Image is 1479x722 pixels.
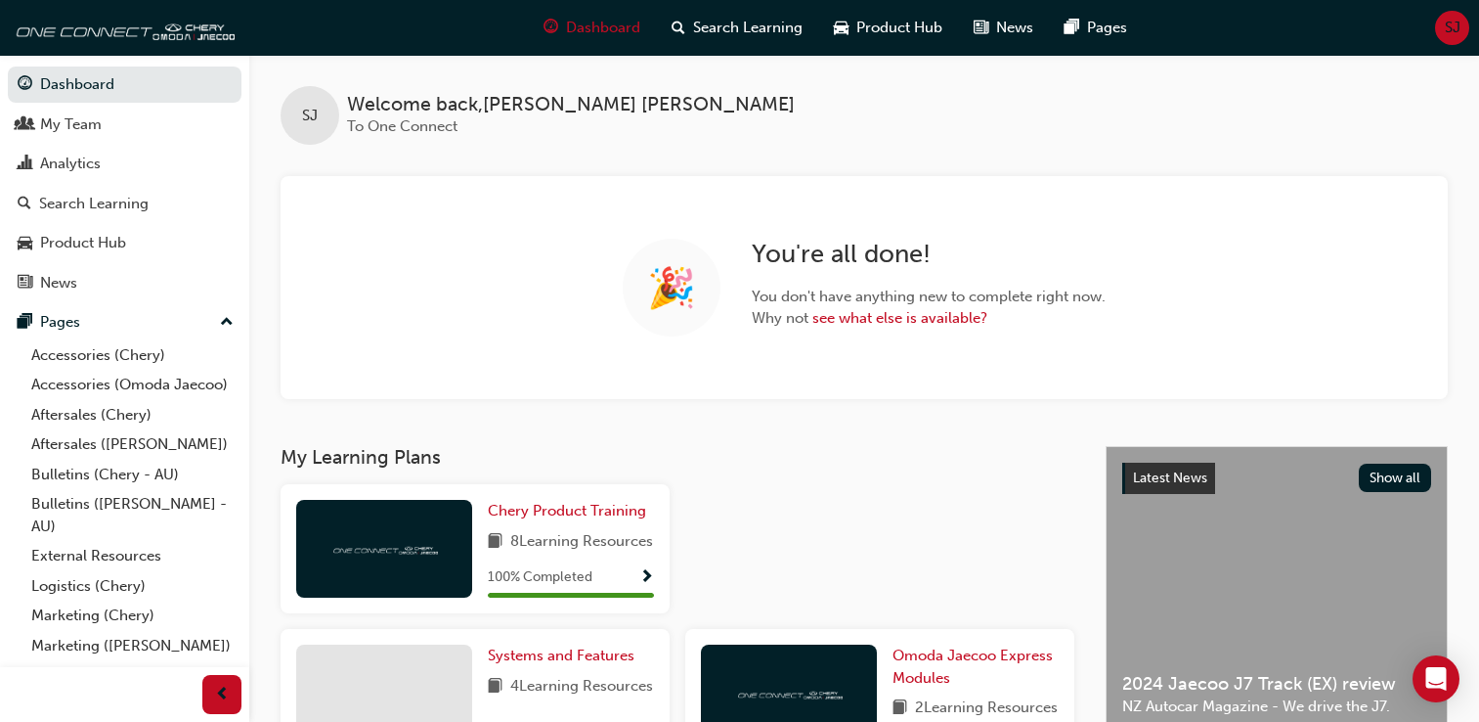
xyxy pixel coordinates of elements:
img: oneconnect [10,8,235,47]
span: news-icon [974,16,988,40]
img: oneconnect [330,539,438,558]
span: 🎉 [647,277,696,299]
span: search-icon [18,196,31,213]
span: Welcome back , [PERSON_NAME] [PERSON_NAME] [347,94,795,116]
img: oneconnect [735,684,843,702]
button: Pages [8,304,241,340]
div: Open Intercom Messenger [1413,655,1459,702]
a: All Pages [23,660,241,691]
span: Why not [752,307,1106,330]
span: Chery Product Training [488,502,646,519]
a: My Team [8,107,241,143]
span: book-icon [488,530,502,555]
span: pages-icon [1065,16,1079,40]
a: Aftersales (Chery) [23,400,241,430]
span: Pages [1087,17,1127,39]
a: Aftersales ([PERSON_NAME]) [23,429,241,460]
a: Search Learning [8,186,241,222]
span: news-icon [18,275,32,293]
div: Search Learning [39,193,149,215]
a: Systems and Features [488,645,642,667]
a: search-iconSearch Learning [656,8,818,48]
span: prev-icon [215,683,230,707]
span: pages-icon [18,314,32,332]
a: Omoda Jaecoo Express Modules [892,645,1059,689]
span: To One Connect [347,117,457,135]
a: Bulletins ([PERSON_NAME] - AU) [23,489,241,541]
span: NZ Autocar Magazine - We drive the J7. [1122,696,1431,718]
span: Omoda Jaecoo Express Modules [892,647,1053,687]
span: people-icon [18,116,32,134]
span: Search Learning [693,17,803,39]
a: Logistics (Chery) [23,571,241,602]
span: 100 % Completed [488,566,592,589]
button: Show all [1359,464,1432,492]
a: News [8,265,241,301]
a: pages-iconPages [1049,8,1143,48]
span: guage-icon [544,16,558,40]
span: car-icon [834,16,848,40]
div: Pages [40,311,80,334]
a: Dashboard [8,67,241,103]
a: Analytics [8,146,241,182]
span: SJ [1445,17,1460,39]
span: You don't have anything new to complete right now. [752,286,1106,308]
a: see what else is available? [812,309,987,327]
div: Analytics [40,153,101,175]
a: Marketing (Chery) [23,601,241,631]
span: search-icon [672,16,685,40]
a: Product Hub [8,225,241,261]
button: Show Progress [639,565,654,590]
span: car-icon [18,235,32,252]
a: news-iconNews [958,8,1049,48]
a: Bulletins (Chery - AU) [23,460,241,490]
span: Systems and Features [488,647,634,664]
div: My Team [40,113,102,136]
span: 8 Learning Resources [510,530,653,555]
span: Latest News [1133,470,1207,486]
span: Show Progress [639,569,654,587]
button: SJ [1435,11,1469,45]
span: guage-icon [18,76,32,94]
a: Chery Product Training [488,500,654,522]
h3: My Learning Plans [281,446,1074,469]
span: Dashboard [566,17,640,39]
span: book-icon [488,675,502,699]
span: chart-icon [18,156,32,173]
span: SJ [302,105,318,127]
span: 2024 Jaecoo J7 Track (EX) review [1122,673,1431,696]
span: Product Hub [856,17,942,39]
div: Product Hub [40,232,126,254]
h2: You're all done! [752,239,1106,270]
div: News [40,272,77,294]
span: 4 Learning Resources [510,675,653,699]
a: External Resources [23,541,241,571]
span: 2 Learning Resources [915,697,1058,721]
a: Accessories (Chery) [23,340,241,371]
button: DashboardMy TeamAnalyticsSearch LearningProduct HubNews [8,63,241,304]
a: car-iconProduct Hub [818,8,958,48]
span: News [996,17,1033,39]
span: book-icon [892,697,907,721]
span: up-icon [220,310,234,336]
a: Accessories (Omoda Jaecoo) [23,370,241,400]
a: Marketing ([PERSON_NAME]) [23,631,241,661]
a: guage-iconDashboard [528,8,656,48]
a: Latest NewsShow all [1122,463,1431,494]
